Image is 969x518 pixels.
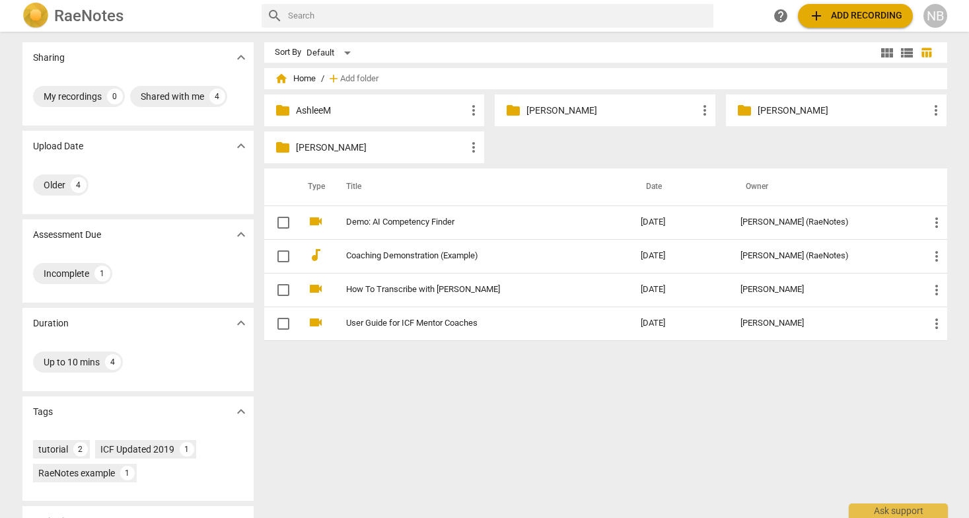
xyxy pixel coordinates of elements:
[923,4,947,28] button: NB
[740,285,908,295] div: [PERSON_NAME]
[54,7,124,25] h2: RaeNotes
[33,316,69,330] p: Duration
[897,43,917,63] button: List view
[94,266,110,281] div: 1
[233,227,249,242] span: expand_more
[308,314,324,330] span: videocam
[899,45,915,61] span: view_list
[275,139,291,155] span: folder
[740,251,908,261] div: [PERSON_NAME] (RaeNotes)
[466,102,482,118] span: more_vert
[275,48,301,57] div: Sort By
[107,89,123,104] div: 0
[526,104,697,118] p: Diara N.
[630,205,730,239] td: [DATE]
[44,90,102,103] div: My recordings
[233,50,249,65] span: expand_more
[33,228,101,242] p: Assessment Due
[296,104,466,118] p: AshleeM
[231,48,251,67] button: Show more
[267,8,283,24] span: search
[929,282,945,298] span: more_vert
[740,217,908,227] div: [PERSON_NAME] (RaeNotes)
[141,90,204,103] div: Shared with me
[697,102,713,118] span: more_vert
[630,239,730,273] td: [DATE]
[275,102,291,118] span: folder
[73,442,88,457] div: 2
[33,405,53,419] p: Tags
[340,74,378,84] span: Add folder
[769,4,793,28] a: Help
[505,102,521,118] span: folder
[233,138,249,154] span: expand_more
[71,177,87,193] div: 4
[231,313,251,333] button: Show more
[849,503,948,518] div: Ask support
[308,213,324,229] span: videocam
[44,267,89,280] div: Incomplete
[306,42,355,63] div: Default
[917,43,937,63] button: Table view
[920,46,933,59] span: table_chart
[730,168,918,205] th: Owner
[308,247,324,263] span: audiotrack
[630,168,730,205] th: Date
[38,443,68,456] div: tutorial
[630,273,730,307] td: [DATE]
[105,354,121,370] div: 4
[330,168,630,205] th: Title
[233,404,249,420] span: expand_more
[275,72,316,85] span: Home
[808,8,902,24] span: Add recording
[44,178,65,192] div: Older
[327,72,340,85] span: add
[233,315,249,331] span: expand_more
[22,3,251,29] a: LogoRaeNotes
[231,402,251,422] button: Show more
[773,8,789,24] span: help
[275,72,288,85] span: home
[297,168,330,205] th: Type
[630,307,730,340] td: [DATE]
[308,281,324,297] span: videocam
[798,4,913,28] button: Upload
[928,102,944,118] span: more_vert
[346,217,593,227] a: Demo: AI Competency Finder
[466,139,482,155] span: more_vert
[929,215,945,231] span: more_vert
[288,5,708,26] input: Search
[929,248,945,264] span: more_vert
[100,443,174,456] div: ICF Updated 2019
[231,136,251,156] button: Show more
[929,316,945,332] span: more_vert
[180,442,194,457] div: 1
[740,318,908,328] div: [PERSON_NAME]
[346,285,593,295] a: How To Transcribe with [PERSON_NAME]
[736,102,752,118] span: folder
[808,8,824,24] span: add
[879,45,895,61] span: view_module
[877,43,897,63] button: Tile view
[321,74,324,84] span: /
[38,466,115,480] div: RaeNotes example
[44,355,100,369] div: Up to 10 mins
[346,251,593,261] a: Coaching Demonstration (Example)
[231,225,251,244] button: Show more
[33,139,83,153] p: Upload Date
[296,141,466,155] p: Renida C.
[346,318,593,328] a: User Guide for ICF Mentor Coaches
[758,104,928,118] p: Emily E.
[120,466,135,480] div: 1
[209,89,225,104] div: 4
[33,51,65,65] p: Sharing
[22,3,49,29] img: Logo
